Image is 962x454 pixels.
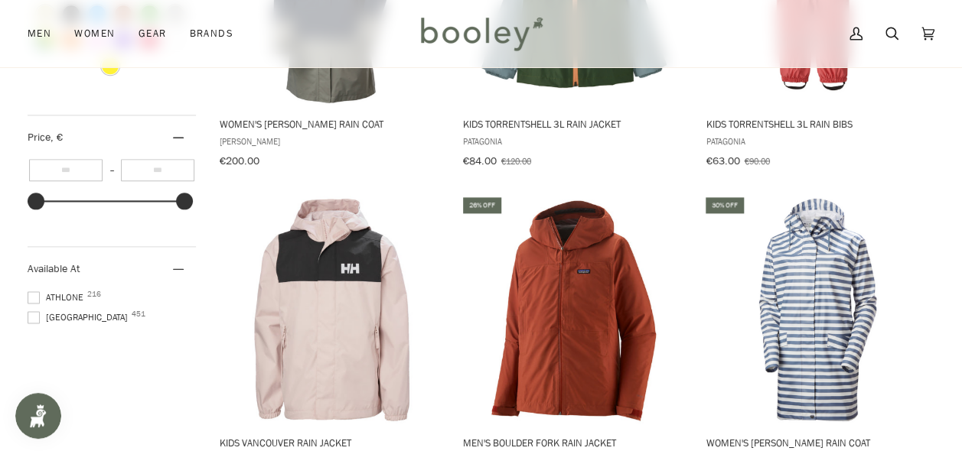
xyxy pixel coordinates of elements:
[220,117,444,131] span: Women's [PERSON_NAME] Rain Coat
[744,154,769,167] span: €90.00
[28,261,80,276] span: Available At
[463,436,687,449] span: Men's Boulder Fork Rain Jacket
[463,135,687,148] span: Patagonia
[121,159,194,181] input: Maximum value
[189,26,233,41] span: Brands
[706,135,930,148] span: Patagonia
[463,154,497,168] span: €84.00
[74,26,115,41] span: Women
[414,11,548,56] img: Booley
[28,310,132,324] span: [GEOGRAPHIC_DATA]
[706,117,930,131] span: Kids Torrentshell 3L Rain Bibs
[87,290,101,298] span: 216
[103,164,121,177] span: –
[51,130,63,144] span: , €
[132,310,145,318] span: 451
[29,159,103,181] input: Minimum value
[15,393,61,439] iframe: Button to open loyalty program pop-up
[28,290,88,304] span: Athlone
[463,117,687,131] span: Kids Torrentshell 3L Rain Jacket
[28,130,63,144] span: Price
[463,197,501,213] div: 26% off
[706,197,744,213] div: 30% off
[461,195,690,423] img: Patagonia Men's Boulder Fork Rain Jacket Burnished Red - Booley Galway
[706,154,739,168] span: €63.00
[706,436,930,449] span: Women's [PERSON_NAME] Rain Coat
[501,154,531,167] span: €120.00
[102,57,119,74] span: Colour: Yellow
[217,195,446,423] img: Helly Hansen Kids Vancouver Rain Jacket Pink Cloud - Booley Galway
[220,135,444,148] span: [PERSON_NAME]
[28,26,51,41] span: Men
[220,154,259,168] span: €200.00
[139,26,167,41] span: Gear
[703,195,932,423] img: Helly Hansen Women's Moss Rain Coat Washed Navy Stripe AOP - Booley Galway
[220,436,444,449] span: Kids Vancouver Rain Jacket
